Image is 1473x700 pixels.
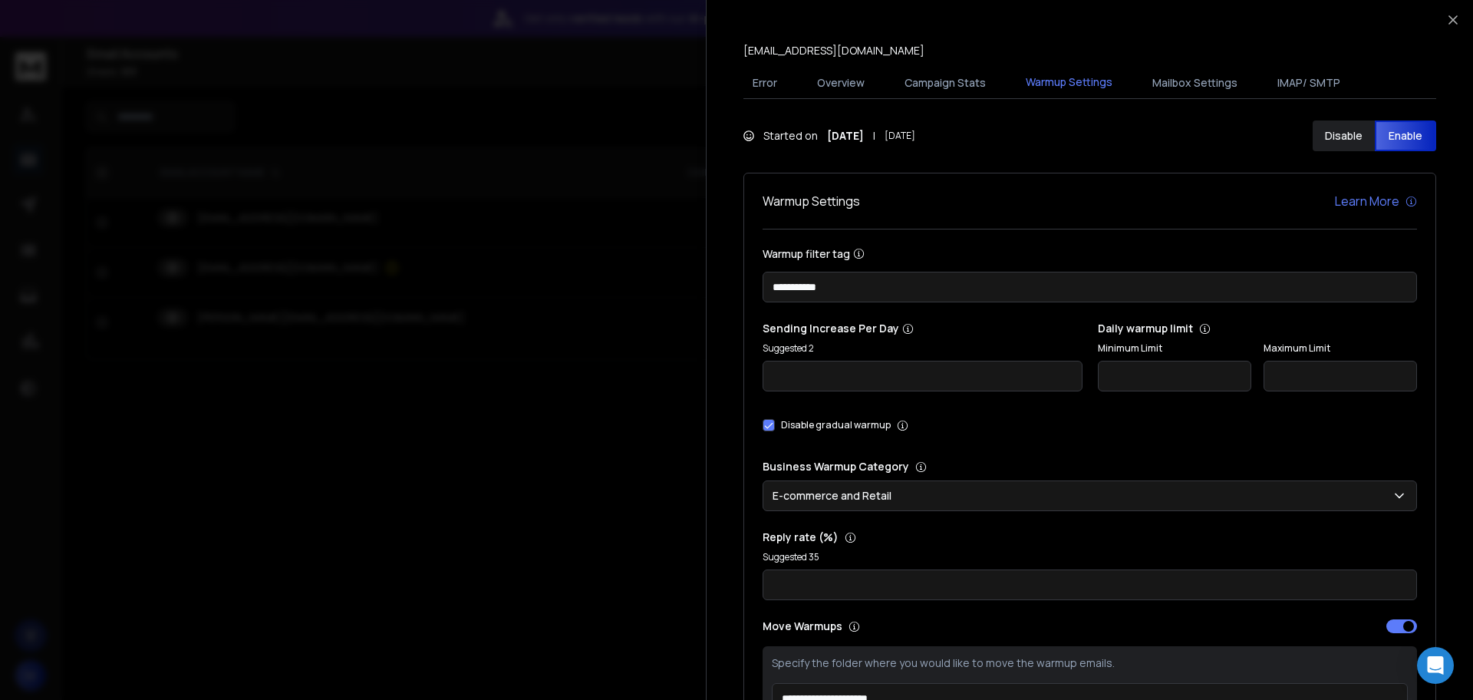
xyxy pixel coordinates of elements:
button: Campaign Stats [895,66,995,100]
label: Warmup filter tag [763,248,1417,259]
h1: Warmup Settings [763,192,860,210]
div: Open Intercom Messenger [1417,647,1454,684]
p: Daily warmup limit [1098,321,1418,336]
button: Error [743,66,786,100]
button: Warmup Settings [1017,65,1122,101]
button: IMAP/ SMTP [1268,66,1349,100]
label: Disable gradual warmup [781,419,891,431]
button: Enable [1375,121,1437,151]
p: Move Warmups [763,619,1086,634]
p: Reply rate (%) [763,530,1417,545]
p: E-commerce and Retail [773,488,898,504]
button: DisableEnable [1313,121,1436,151]
div: Started on [743,128,915,144]
p: Sending Increase Per Day [763,321,1083,336]
button: Overview [808,66,874,100]
label: Minimum Limit [1098,342,1251,355]
a: Learn More [1335,192,1417,210]
p: [EMAIL_ADDRESS][DOMAIN_NAME] [743,43,924,58]
p: Suggested 2 [763,342,1083,355]
p: Specify the folder where you would like to move the warmup emails. [772,655,1408,671]
p: Suggested 35 [763,551,1417,563]
label: Maximum Limit [1264,342,1417,355]
span: [DATE] [885,130,915,142]
button: Disable [1313,121,1375,151]
span: | [873,128,875,144]
button: Mailbox Settings [1143,66,1247,100]
p: Business Warmup Category [763,459,1417,474]
strong: [DATE] [827,128,864,144]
